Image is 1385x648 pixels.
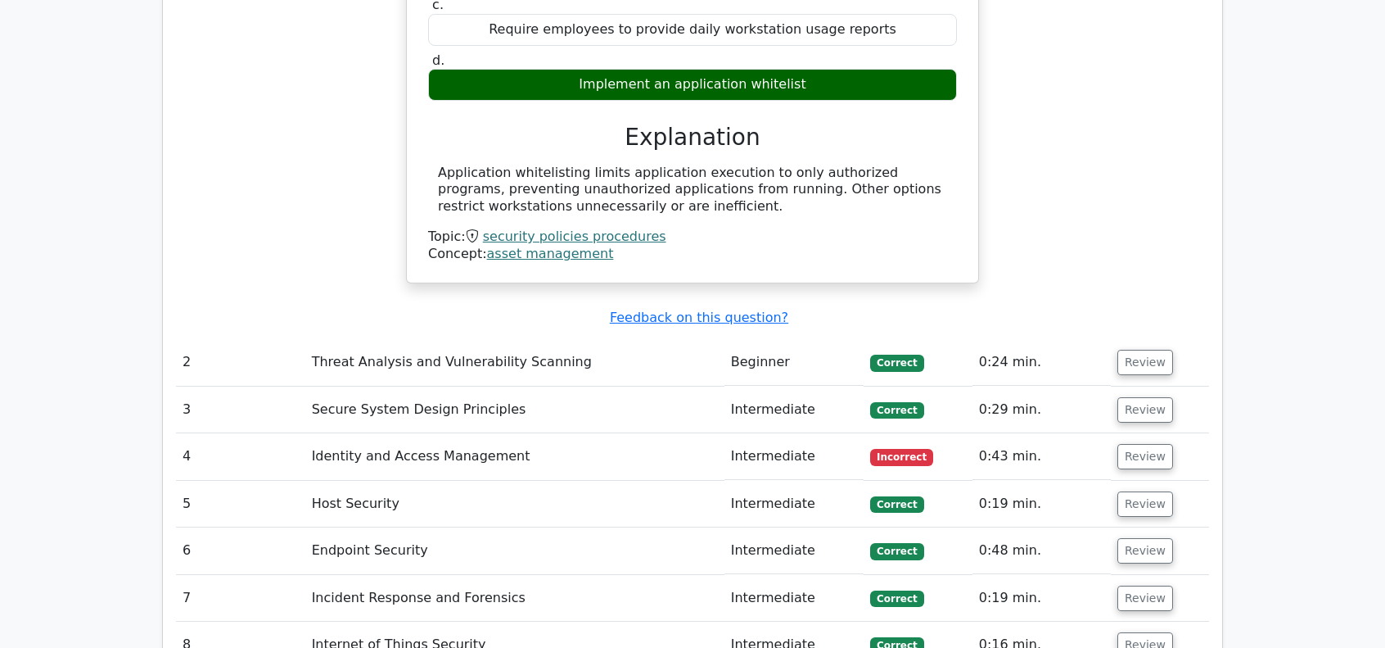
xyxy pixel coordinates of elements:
[176,339,305,386] td: 2
[305,575,724,622] td: Incident Response and Forensics
[972,528,1111,574] td: 0:48 min.
[724,481,864,528] td: Intermediate
[870,543,923,560] span: Correct
[305,339,724,386] td: Threat Analysis and Vulnerability Scanning
[870,496,923,513] span: Correct
[305,433,724,480] td: Identity and Access Management
[176,528,305,574] td: 6
[305,387,724,433] td: Secure System Design Principles
[972,433,1111,480] td: 0:43 min.
[972,481,1111,528] td: 0:19 min.
[610,310,788,325] a: Feedback on this question?
[724,387,864,433] td: Intermediate
[438,165,947,215] div: Application whitelisting limits application execution to only authorized programs, preventing una...
[487,246,614,261] a: asset management
[870,449,933,465] span: Incorrect
[724,339,864,386] td: Beginner
[432,52,444,68] span: d.
[483,229,666,244] a: security policies procedures
[428,69,957,101] div: Implement an application whitelist
[305,528,724,574] td: Endpoint Security
[1117,538,1173,564] button: Review
[870,402,923,419] span: Correct
[428,246,957,263] div: Concept:
[428,229,957,246] div: Topic:
[176,575,305,622] td: 7
[1117,492,1173,517] button: Review
[176,433,305,480] td: 4
[1117,586,1173,611] button: Review
[724,433,864,480] td: Intermediate
[1117,444,1173,469] button: Review
[1117,350,1173,375] button: Review
[870,355,923,371] span: Correct
[176,387,305,433] td: 3
[724,575,864,622] td: Intermediate
[438,124,947,152] h3: Explanation
[305,481,724,528] td: Host Security
[1117,397,1173,423] button: Review
[870,591,923,607] span: Correct
[972,339,1111,386] td: 0:24 min.
[724,528,864,574] td: Intermediate
[972,387,1111,433] td: 0:29 min.
[428,14,957,46] div: Require employees to provide daily workstation usage reports
[972,575,1111,622] td: 0:19 min.
[176,481,305,528] td: 5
